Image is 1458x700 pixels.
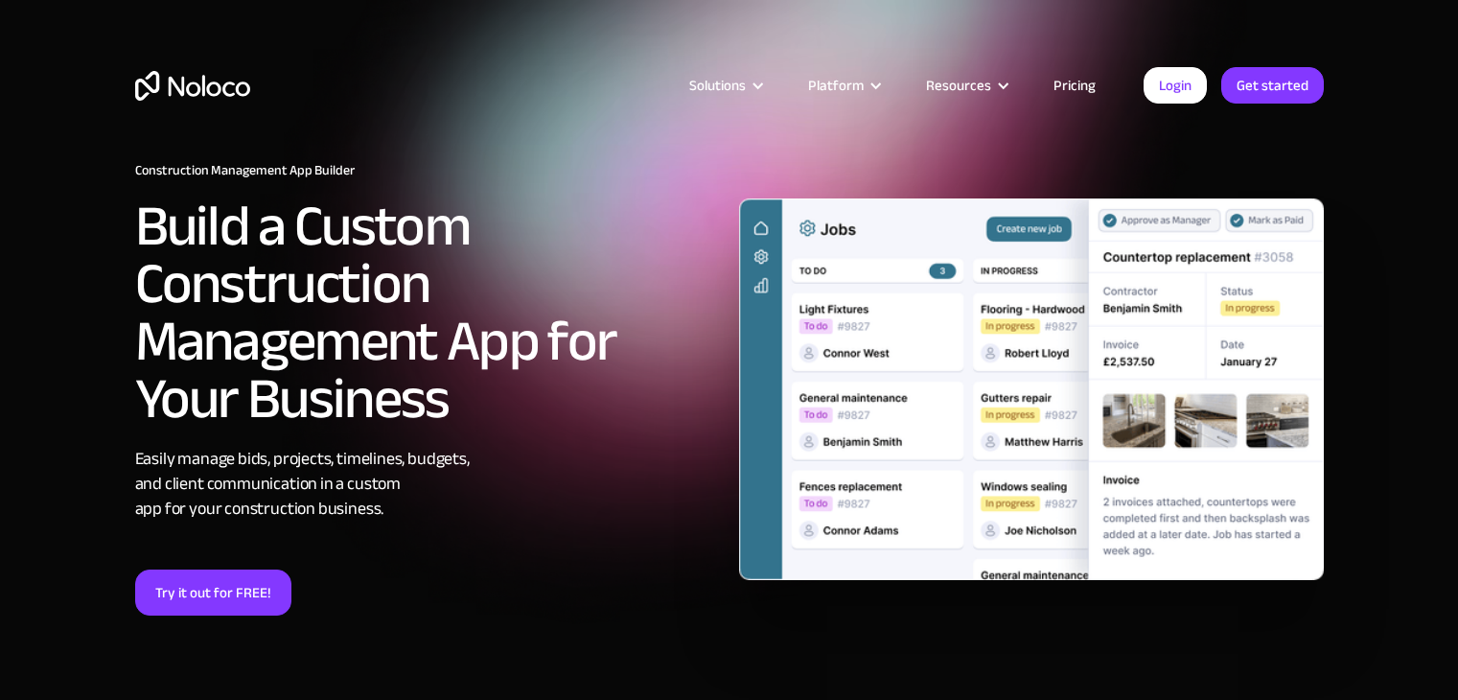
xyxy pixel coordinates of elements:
h2: Build a Custom Construction Management App for Your Business [135,198,720,428]
div: Easily manage bids, projects, timelines, budgets, and client communication in a custom app for yo... [135,447,720,522]
div: Solutions [689,73,746,98]
a: Pricing [1030,73,1120,98]
div: Resources [902,73,1030,98]
a: Login [1144,67,1207,104]
div: Platform [784,73,902,98]
a: home [135,71,250,101]
a: Get started [1221,67,1324,104]
a: Try it out for FREE! [135,570,291,616]
div: Platform [808,73,864,98]
div: Resources [926,73,991,98]
div: Solutions [665,73,784,98]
